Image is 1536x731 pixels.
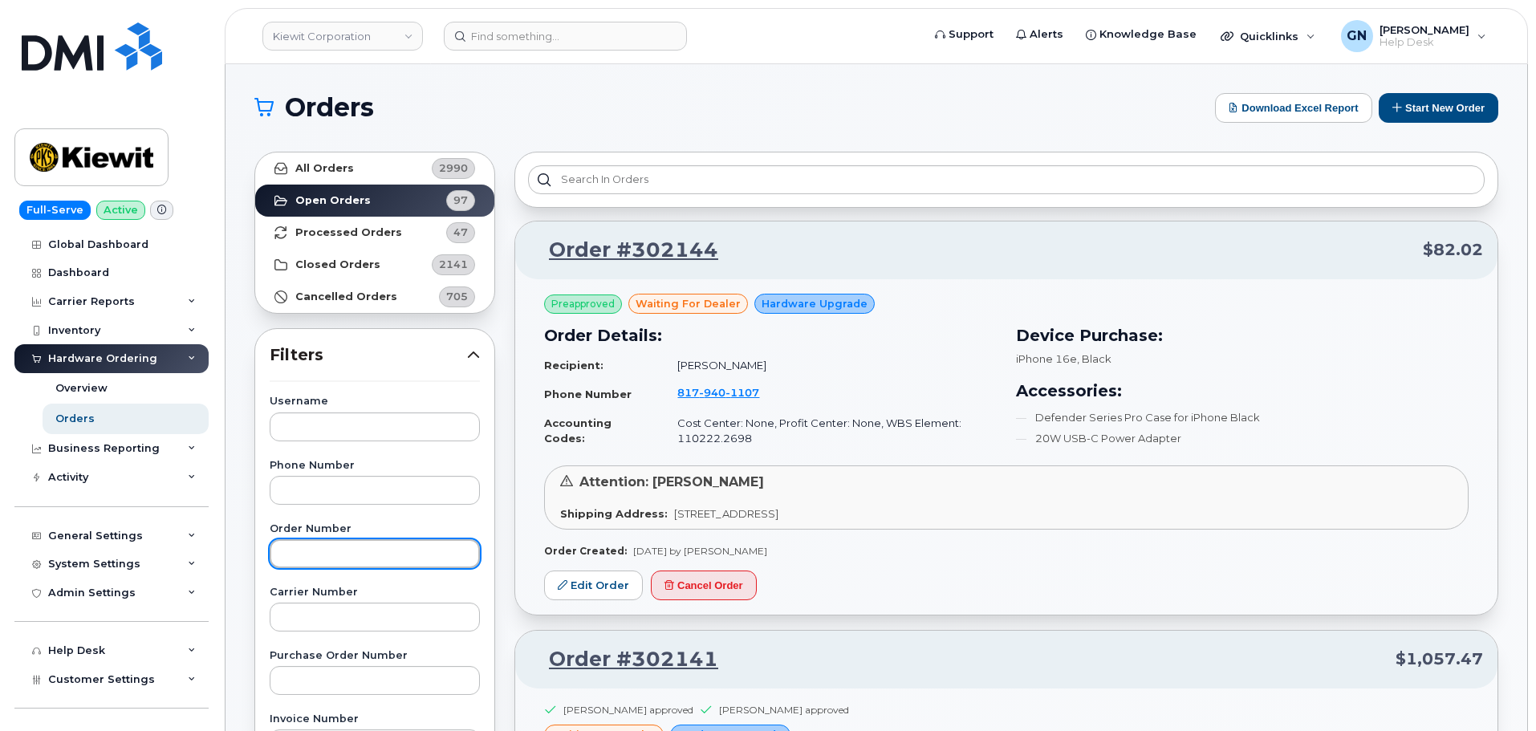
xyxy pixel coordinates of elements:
li: Defender Series Pro Case for iPhone Black [1016,410,1469,425]
span: 1107 [725,386,759,399]
span: Preapproved [551,297,615,311]
label: Username [270,396,480,407]
span: Attention: [PERSON_NAME] [579,474,764,489]
strong: Phone Number [544,388,632,400]
div: [PERSON_NAME] approved [719,703,849,717]
strong: Accounting Codes: [544,416,612,445]
span: [STREET_ADDRESS] [674,507,778,520]
td: [PERSON_NAME] [663,351,997,380]
span: Hardware Upgrade [762,296,868,311]
iframe: Messenger Launcher [1466,661,1524,719]
span: [DATE] by [PERSON_NAME] [633,545,767,557]
span: 47 [453,225,468,240]
a: All Orders2990 [255,152,494,185]
span: $1,057.47 [1396,648,1483,671]
a: 8179401107 [677,386,778,399]
a: Open Orders97 [255,185,494,217]
span: Filters [270,343,467,367]
td: Cost Center: None, Profit Center: None, WBS Element: 110222.2698 [663,409,997,452]
button: Download Excel Report [1215,93,1372,123]
label: Order Number [270,524,480,534]
span: 940 [699,386,725,399]
span: 2141 [439,257,468,272]
label: Purchase Order Number [270,651,480,661]
span: $82.02 [1423,238,1483,262]
label: Invoice Number [270,714,480,725]
span: iPhone 16e [1016,352,1077,365]
label: Carrier Number [270,587,480,598]
li: 20W USB-C Power Adapter [1016,431,1469,446]
h3: Device Purchase: [1016,323,1469,347]
a: Processed Orders47 [255,217,494,249]
a: Cancelled Orders705 [255,281,494,313]
strong: Shipping Address: [560,507,668,520]
strong: Closed Orders [295,258,380,271]
a: Closed Orders2141 [255,249,494,281]
button: Cancel Order [651,571,757,600]
label: Phone Number [270,461,480,471]
input: Search in orders [528,165,1485,194]
a: Order #302144 [530,236,718,265]
button: Start New Order [1379,93,1498,123]
a: Order #302141 [530,645,718,674]
span: 2990 [439,160,468,176]
strong: Recipient: [544,359,603,372]
span: , Black [1077,352,1111,365]
span: 705 [446,289,468,304]
h3: Order Details: [544,323,997,347]
h3: Accessories: [1016,379,1469,403]
strong: All Orders [295,162,354,175]
span: 817 [677,386,759,399]
strong: Order Created: [544,545,627,557]
strong: Processed Orders [295,226,402,239]
span: waiting for dealer [636,296,741,311]
div: [PERSON_NAME] approved [563,703,693,717]
a: Edit Order [544,571,643,600]
span: Orders [285,95,374,120]
span: 97 [453,193,468,208]
strong: Open Orders [295,194,371,207]
strong: Cancelled Orders [295,290,397,303]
